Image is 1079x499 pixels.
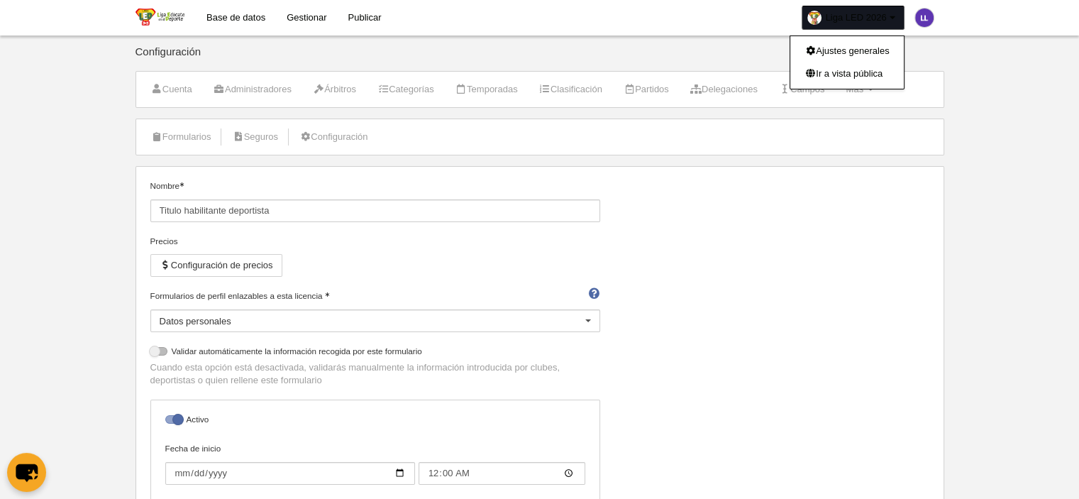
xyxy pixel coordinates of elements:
[7,453,46,492] button: chat-button
[179,182,184,187] i: Obligatorio
[807,11,821,25] img: OaTaqkb8oxbL.30x30.jpg
[165,442,585,485] label: Fecha de inicio
[165,413,585,429] label: Activo
[325,292,329,297] i: Obligatorio
[150,199,600,222] input: Nombre
[150,180,600,222] label: Nombre
[135,46,944,71] div: Configuración
[531,79,610,100] a: Clasificación
[150,235,600,248] div: Precios
[150,254,282,277] button: Configuración de precios
[370,79,442,100] a: Categorías
[771,79,833,100] a: Campos
[150,345,600,361] label: Validar automáticamente la información recogida por este formulario
[135,9,184,26] img: Liga LED 2026
[206,79,299,100] a: Administradores
[292,126,375,148] a: Configuración
[802,6,904,30] a: Liga LED 2026
[143,126,219,148] a: Formularios
[150,290,600,302] label: Formularios de perfil enlazables a esta licencia
[846,84,863,94] span: Más
[165,462,415,485] input: Fecha de inicio
[915,9,934,27] img: c2l6ZT0zMHgzMCZmcz05JnRleHQ9TEwmYmc9NWUzNWIx.png
[143,79,200,100] a: Cuenta
[150,361,600,387] p: Cuando esta opción está desactivada, validarás manualmente la información introducida por clubes,...
[825,11,886,25] span: Liga LED 2026
[224,126,286,148] a: Seguros
[790,40,904,62] a: Ajustes generales
[790,62,904,85] a: Ir a vista pública
[682,79,765,100] a: Delegaciones
[448,79,526,100] a: Temporadas
[305,79,364,100] a: Árbitros
[160,316,231,327] span: Datos personales
[419,462,585,485] input: Fecha de inicio
[616,79,677,100] a: Partidos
